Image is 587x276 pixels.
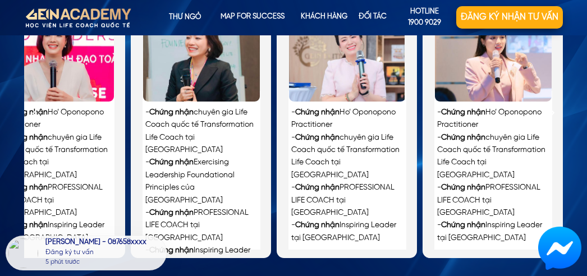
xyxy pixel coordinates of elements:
span: Chứng nhận [295,183,340,192]
span: Chứng nhận [3,134,48,142]
div: Đăng ký tư vấn [45,248,164,257]
span: Chứng nhận [149,209,194,217]
div: [PERSON_NAME] - 087658xxxx [45,238,164,248]
span: Chứng nhận [441,108,485,117]
p: map for success [219,6,286,29]
span: Chứng nhận [441,221,485,229]
div: - Ho’ Oponopono Practitioner - chuyên gia Life Coach quốc tế Transformation Life Coach tại [GEOGR... [437,107,548,245]
span: Chứng nhận [149,246,194,255]
span: Chứng nhận [441,134,485,142]
span: Chứng nhận [295,221,340,229]
p: KHÁCH HÀNG [296,6,351,29]
p: hotline 1900 9029 [393,6,456,30]
span: Chứng nhận [441,183,485,192]
span: Chứng nhận [295,134,340,142]
span: Chứng nhận [295,108,340,117]
a: hotline1900 9029 [393,6,456,29]
p: Đối tác [347,6,398,29]
p: Đăng ký nhận tư vấn [456,6,563,29]
span: Chứng nhận [149,158,194,167]
p: Thư ngỏ [151,6,219,29]
span: Chứng nhận [3,183,48,192]
span: Chứng nhận [3,221,48,229]
div: - Ho’ Oponopono Practitioner - chuyên gia Life Coach quốc tế Transformation Life Coach tại [GEOGR... [291,107,402,245]
div: - chuyên gia Life Coach quốc tế Transformation Life Coach tại [GEOGRAPHIC_DATA] - Exercising Lead... [145,107,256,270]
div: 5 phút trước [45,257,80,268]
span: Chứng nhận [3,108,48,117]
span: Chứng nhận [149,108,194,117]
